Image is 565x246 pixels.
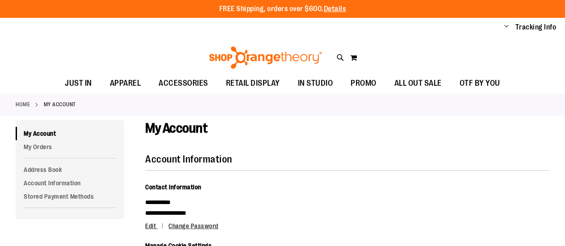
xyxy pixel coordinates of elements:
a: Stored Payment Methods [16,190,124,203]
span: ALL OUT SALE [394,73,442,93]
img: Shop Orangetheory [208,46,323,69]
a: Tracking Info [515,22,557,32]
a: Edit [145,222,167,229]
a: Details [324,5,346,13]
span: PROMO [351,73,377,93]
span: OTF BY YOU [460,73,500,93]
span: APPAREL [110,73,141,93]
span: IN STUDIO [298,73,333,93]
span: JUST IN [65,73,92,93]
button: Account menu [504,23,509,32]
span: Contact Information [145,183,201,191]
strong: Account Information [145,154,232,165]
a: My Orders [16,140,124,154]
a: Address Book [16,163,124,176]
span: Edit [145,222,156,229]
span: My Account [145,121,207,136]
a: Change Password [168,222,218,229]
strong: My Account [44,100,76,108]
p: FREE Shipping, orders over $600. [219,4,346,14]
a: My Account [16,127,124,140]
a: Home [16,100,30,108]
a: Account Information [16,176,124,190]
span: ACCESSORIES [159,73,208,93]
span: RETAIL DISPLAY [226,73,280,93]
